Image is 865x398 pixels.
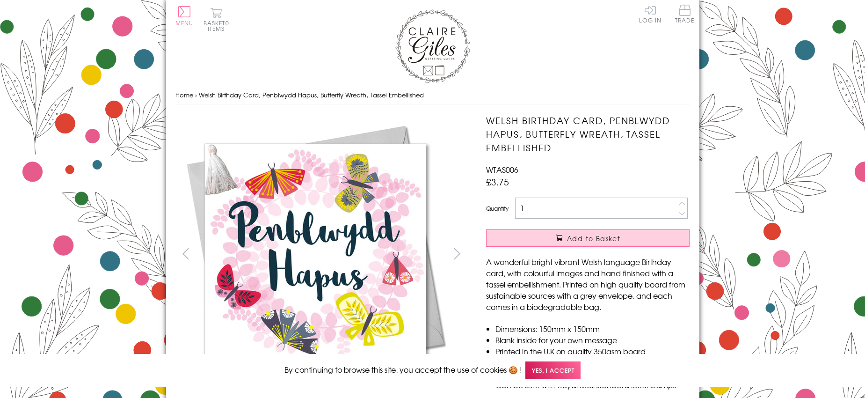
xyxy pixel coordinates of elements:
[675,5,695,25] a: Trade
[486,229,690,247] button: Add to Basket
[486,114,690,154] h1: Welsh Birthday Card, Penblwydd Hapus, Butterfly Wreath, Tassel Embellished
[639,5,661,23] a: Log In
[495,346,690,357] li: Printed in the U.K on quality 350gsm board
[486,175,509,188] span: £3.75
[175,243,196,264] button: prev
[395,9,470,83] img: Claire Giles Greetings Cards
[495,323,690,334] li: Dimensions: 150mm x 150mm
[446,243,467,264] button: next
[567,234,620,243] span: Add to Basket
[175,114,456,395] img: Welsh Birthday Card, Penblwydd Hapus, Butterfly Wreath, Tassel Embellished
[195,90,197,99] span: ›
[467,114,748,395] img: Welsh Birthday Card, Penblwydd Hapus, Butterfly Wreath, Tassel Embellished
[675,5,695,23] span: Trade
[525,361,581,380] span: Yes, I accept
[175,6,194,26] button: Menu
[199,90,424,99] span: Welsh Birthday Card, Penblwydd Hapus, Butterfly Wreath, Tassel Embellished
[486,256,690,312] p: A wonderful bright vibrant Welsh language Birthday card, with colourful images and hand finished ...
[495,334,690,346] li: Blank inside for your own message
[486,204,509,213] label: Quantity
[175,19,194,27] span: Menu
[486,164,518,175] span: WTAS006
[208,19,229,33] span: 0 items
[175,90,193,99] a: Home
[175,86,690,105] nav: breadcrumbs
[204,7,229,31] button: Basket0 items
